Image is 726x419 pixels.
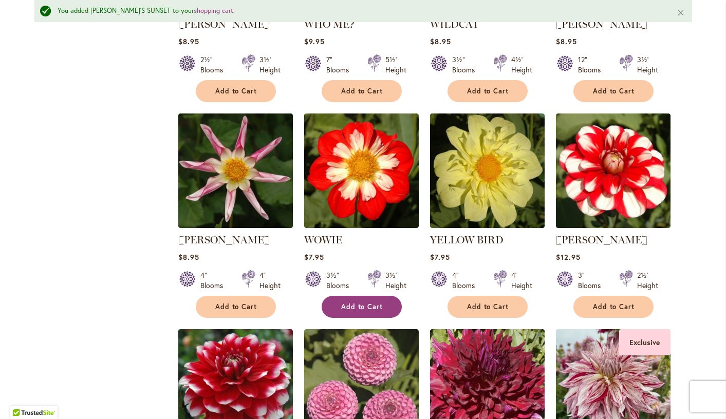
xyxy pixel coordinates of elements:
span: $8.95 [178,36,199,46]
a: [PERSON_NAME] [556,18,647,30]
div: Exclusive [619,329,671,355]
div: 4½' Height [511,54,532,75]
button: Add to Cart [448,296,528,318]
img: YELLOW BIRD [430,113,545,228]
button: Add to Cart [448,80,528,102]
div: 4" Blooms [200,270,229,291]
div: 3½' Height [259,54,281,75]
div: 4" Blooms [452,270,481,291]
button: Add to Cart [322,80,402,102]
a: YELLOW BIRD [430,220,545,230]
div: 3½" Blooms [452,54,481,75]
button: Add to Cart [573,296,654,318]
button: Add to Cart [322,296,402,318]
a: WHO ME? [304,18,355,30]
img: WOWIE [304,113,419,228]
a: WOWIE [304,234,342,246]
div: 5½' Height [385,54,406,75]
span: $7.95 [430,252,450,262]
div: 3½' Height [637,54,658,75]
div: 3½" Blooms [326,270,355,291]
a: WILLIE WILLIE [178,220,293,230]
span: Add to Cart [593,302,635,311]
span: Add to Cart [467,302,509,311]
a: WOWIE [304,220,419,230]
div: 2½' Height [637,270,658,291]
div: 12" Blooms [578,54,607,75]
span: Add to Cart [215,302,257,311]
span: $12.95 [556,252,581,262]
div: You added [PERSON_NAME]'S SUNSET to your . [58,6,661,16]
button: Add to Cart [196,80,276,102]
button: Add to Cart [573,80,654,102]
a: WILDCAT [430,18,479,30]
div: 3" Blooms [578,270,607,291]
span: Add to Cart [341,87,383,96]
div: 7" Blooms [326,54,355,75]
img: WILLIE WILLIE [178,113,293,228]
a: YELLOW BIRD [430,234,504,246]
button: Add to Cart [196,296,276,318]
span: Add to Cart [467,87,509,96]
img: YORO KOBI [556,113,671,228]
span: $8.95 [430,36,451,46]
span: Add to Cart [341,302,383,311]
span: Add to Cart [215,87,257,96]
span: $8.95 [178,252,199,262]
a: [PERSON_NAME] [178,234,270,246]
a: [PERSON_NAME] [556,234,647,246]
div: 3½' Height [385,270,406,291]
div: 2½" Blooms [200,54,229,75]
div: 4' Height [259,270,281,291]
span: $9.95 [304,36,325,46]
div: 4' Height [511,270,532,291]
a: [PERSON_NAME] [178,18,270,30]
span: $7.95 [304,252,324,262]
a: YORO KOBI [556,220,671,230]
iframe: Launch Accessibility Center [8,383,36,411]
span: Add to Cart [593,87,635,96]
a: shopping cart [194,6,233,15]
span: $8.95 [556,36,577,46]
